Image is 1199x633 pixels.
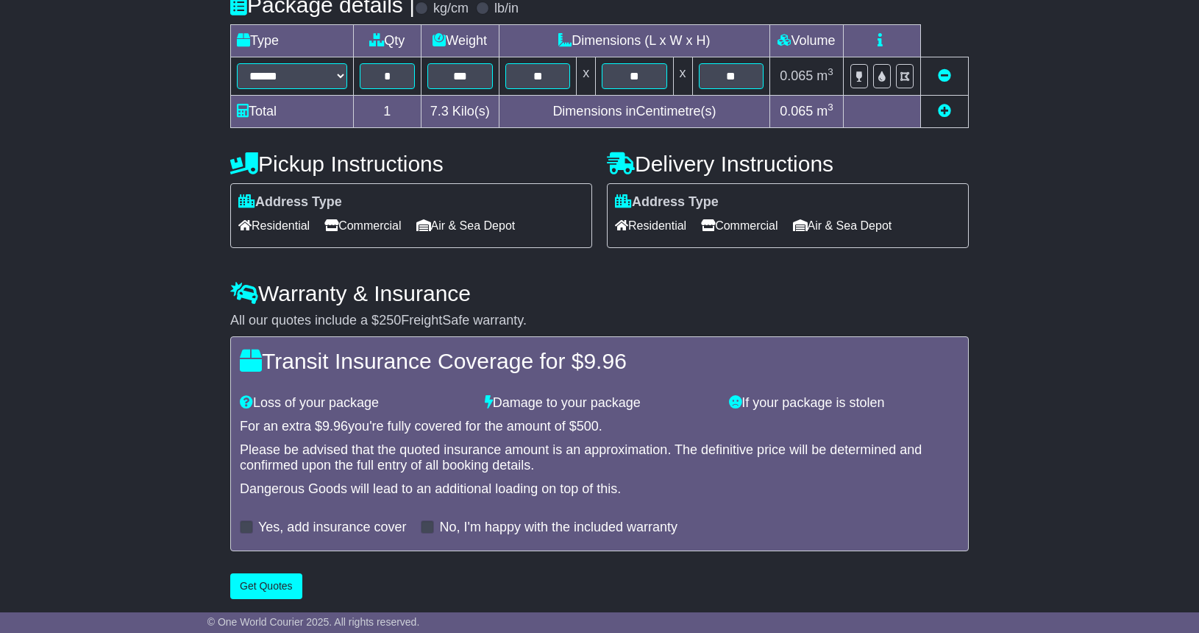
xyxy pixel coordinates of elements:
span: 0.065 [780,68,813,83]
span: Air & Sea Depot [793,214,892,237]
td: Weight [421,25,499,57]
td: Type [231,25,354,57]
div: All our quotes include a $ FreightSafe warranty. [230,313,969,329]
label: Address Type [615,194,719,211]
span: Commercial [324,214,401,237]
h4: Delivery Instructions [607,152,969,176]
td: Qty [354,25,421,57]
span: 250 [379,313,401,328]
td: Dimensions (L x W x H) [499,25,769,57]
span: Air & Sea Depot [416,214,516,237]
div: Damage to your package [477,395,722,411]
div: For an extra $ you're fully covered for the amount of $ . [240,419,959,435]
a: Remove this item [938,68,951,83]
h4: Warranty & Insurance [230,281,969,305]
td: Volume [769,25,843,57]
div: Loss of your package [232,395,477,411]
td: 1 [354,96,421,128]
a: Add new item [938,104,951,119]
span: Residential [238,214,310,237]
span: 500 [577,419,599,434]
sup: 3 [828,66,833,77]
label: Yes, add insurance cover [258,520,406,536]
div: Dangerous Goods will lead to an additional loading on top of this. [240,481,959,498]
td: Kilo(s) [421,96,499,128]
td: x [673,57,692,96]
span: m [816,104,833,119]
h4: Pickup Instructions [230,152,592,176]
div: If your package is stolen [722,395,967,411]
span: Residential [615,214,686,237]
span: © One World Courier 2025. All rights reserved. [207,616,420,628]
button: Get Quotes [230,573,302,599]
td: x [577,57,596,96]
h4: Transit Insurance Coverage for $ [240,349,959,373]
span: 9.96 [322,419,348,434]
td: Dimensions in Centimetre(s) [499,96,769,128]
span: m [816,68,833,83]
label: kg/cm [433,1,469,17]
label: lb/in [494,1,519,17]
td: Total [231,96,354,128]
label: Address Type [238,194,342,211]
div: Please be advised that the quoted insurance amount is an approximation. The definitive price will... [240,442,959,474]
span: 9.96 [583,349,626,373]
span: 7.3 [430,104,449,119]
span: 0.065 [780,104,813,119]
label: No, I'm happy with the included warranty [439,520,677,536]
span: Commercial [701,214,778,237]
sup: 3 [828,102,833,113]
